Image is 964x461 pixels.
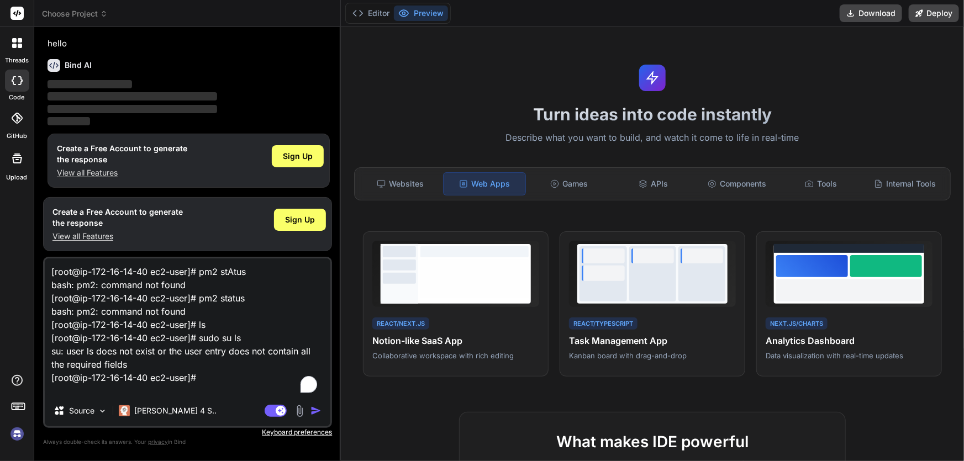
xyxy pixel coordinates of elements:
div: React/Next.js [372,317,429,330]
button: Download [840,4,902,22]
h4: Analytics Dashboard [766,334,933,347]
div: Components [696,172,778,195]
p: hello [48,38,330,50]
h1: Create a Free Account to generate the response [57,143,187,165]
span: privacy [148,438,168,445]
img: signin [8,425,27,443]
h2: What makes IDE powerful [477,430,828,453]
span: ‌ [48,80,132,88]
label: code [9,93,25,102]
h1: Create a Free Account to generate the response [52,206,183,229]
h1: Turn ideas into code instantly [347,104,957,124]
span: ‌ [48,92,217,100]
div: Next.js/Charts [766,317,828,330]
div: React/TypeScript [569,317,638,330]
img: Claude 4 Sonnet [119,405,130,416]
p: Keyboard preferences [43,428,332,437]
h6: Bind AI [65,60,92,71]
p: [PERSON_NAME] 4 S.. [134,405,217,416]
button: Editor [348,6,394,21]
p: Describe what you want to build, and watch it come to life in real-time [347,131,957,145]
p: View all Features [57,167,187,178]
h4: Notion-like SaaS App [372,334,539,347]
img: attachment [293,405,306,417]
span: ‌ [48,117,90,125]
p: Kanban board with drag-and-drop [569,351,736,361]
p: Collaborative workspace with rich editing [372,351,539,361]
div: APIs [612,172,694,195]
textarea: To enrich screen reader interactions, please activate Accessibility in Grammarly extension settings [45,258,330,395]
span: Choose Project [42,8,108,19]
p: Source [69,405,94,416]
p: Always double-check its answers. Your in Bind [43,437,332,447]
div: Websites [359,172,441,195]
h4: Task Management App [569,334,736,347]
img: icon [310,405,322,416]
div: Web Apps [443,172,526,195]
button: Preview [394,6,448,21]
label: Upload [7,173,28,182]
p: Data visualization with real-time updates [766,351,933,361]
div: Internal Tools [864,172,946,195]
span: Sign Up [285,214,315,225]
div: Games [528,172,610,195]
p: View all Features [52,231,183,242]
label: threads [5,56,29,65]
button: Deploy [909,4,959,22]
img: Pick Models [98,406,107,416]
span: ‌ [48,105,217,113]
label: GitHub [7,131,27,141]
div: Tools [780,172,862,195]
span: Sign Up [283,151,313,162]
